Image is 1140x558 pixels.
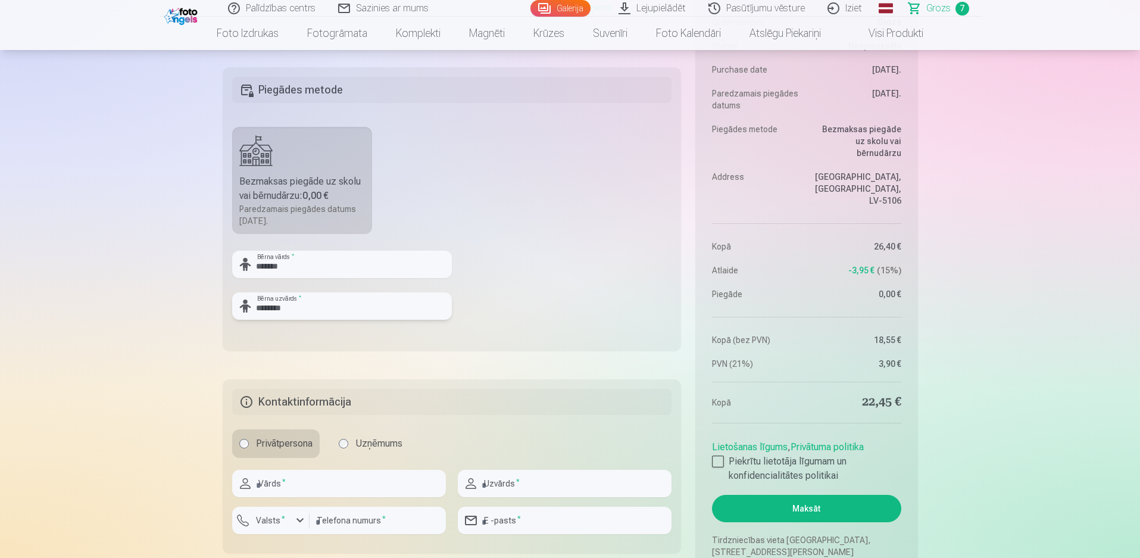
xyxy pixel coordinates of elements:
dd: [DATE]. [813,64,901,76]
dt: Atlaide [712,264,801,276]
b: 0,00 € [302,190,329,201]
a: Foto izdrukas [202,17,293,50]
a: Lietošanas līgums [712,441,788,453]
dt: Kopā [712,241,801,252]
img: /fa1 [164,5,201,25]
dt: Paredzamais piegādes datums [712,88,801,111]
a: Fotogrāmata [293,17,382,50]
a: Foto kalendāri [642,17,735,50]
a: Komplekti [382,17,455,50]
dd: 18,55 € [813,334,901,346]
a: Privātuma politika [791,441,864,453]
dt: Piegāde [712,288,801,300]
dt: Kopā (bez PVN) [712,334,801,346]
h5: Kontaktinformācija [232,389,672,415]
dd: 26,40 € [813,241,901,252]
label: Valsts [251,515,290,526]
span: Grozs [926,1,951,15]
button: Valsts* [232,507,310,534]
span: 15 % [877,264,901,276]
label: Privātpersona [232,429,320,458]
span: 7 [955,2,969,15]
p: Tirdzniecības vieta [GEOGRAPHIC_DATA], [STREET_ADDRESS][PERSON_NAME] [712,534,901,558]
dt: PVN (21%) [712,358,801,370]
div: Bezmaksas piegāde uz skolu vai bērnudārzu : [239,174,366,203]
h5: Piegādes metode [232,77,672,103]
input: Privātpersona [239,439,249,448]
dt: Address [712,171,801,207]
button: Maksāt [712,495,901,522]
label: Uzņēmums [332,429,410,458]
dt: Kopā [712,394,801,411]
dt: Purchase date [712,64,801,76]
dd: 22,45 € [813,394,901,411]
dd: [DATE]. [813,88,901,111]
dd: [GEOGRAPHIC_DATA], [GEOGRAPHIC_DATA], LV-5106 [813,171,901,207]
dt: Piegādes metode [712,123,801,159]
a: Krūzes [519,17,579,50]
span: -3,95 € [848,264,874,276]
dd: Bezmaksas piegāde uz skolu vai bērnudārzu [813,123,901,159]
dd: 0,00 € [813,288,901,300]
input: Uzņēmums [339,439,348,448]
div: Paredzamais piegādes datums [DATE]. [239,203,366,227]
a: Visi produkti [835,17,938,50]
a: Suvenīri [579,17,642,50]
a: Atslēgu piekariņi [735,17,835,50]
label: Piekrītu lietotāja līgumam un konfidencialitātes politikai [712,454,901,483]
dd: 3,90 € [813,358,901,370]
a: Magnēti [455,17,519,50]
div: , [712,435,901,483]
